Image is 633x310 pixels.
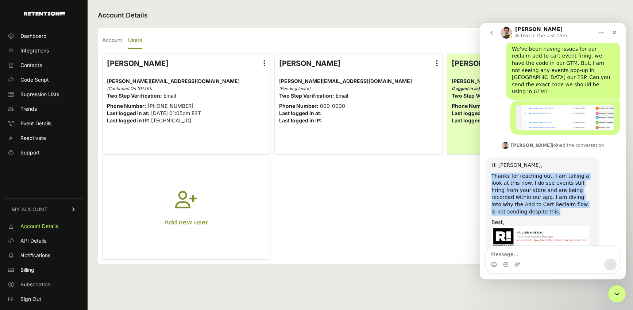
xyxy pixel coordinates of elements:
span: Code Script [20,76,49,83]
strong: Phone Number: [279,103,319,109]
span: [PERSON_NAME][EMAIL_ADDRESS][DOMAIN_NAME] [279,78,412,84]
span: Account Details [20,223,58,230]
strong: Two Step Verification: [279,93,334,99]
a: Trends [4,103,83,115]
i: (Pending Invite) [279,86,310,91]
span: Notifications [20,252,50,259]
strong: Phone Number: [452,103,491,109]
span: Dashboard [20,32,47,40]
strong: Last logged in IP: [279,117,322,123]
span: Reactivate [20,134,46,142]
i: (Confirmed On [DATE]) [107,86,152,91]
strong: Phone Number: [107,103,146,109]
i: (Logged in as) [452,86,480,91]
span: Integrations [20,47,49,54]
div: [PERSON_NAME] [275,54,442,73]
a: Code Script [4,74,83,86]
label: Account [102,32,122,49]
span: [PERSON_NAME][EMAIL_ADDRESS][DOMAIN_NAME] [107,78,240,84]
a: Support [4,147,83,158]
a: Subscription [4,279,83,290]
a: Contacts [4,59,83,71]
button: Add new user [103,159,270,259]
strong: Two Step Verification: [107,93,162,99]
span: Billing [20,266,34,274]
strong: Two Step Verification: [452,93,507,99]
div: [PERSON_NAME] [447,54,614,73]
p: Add new user [164,217,208,227]
img: Retention.com [24,12,65,16]
span: Subscription [20,281,50,288]
a: MY ACCOUNT [4,198,83,220]
h2: Account Details [98,10,619,20]
a: API Details [4,235,83,247]
span: Supression Lists [20,91,59,98]
strong: Last logged in at: [279,110,322,116]
a: Account Details [4,220,83,232]
span: 000-0000 [320,103,345,109]
span: [PHONE_NUMBER] [148,103,193,109]
span: Event Details [20,120,51,127]
a: Dashboard [4,30,83,42]
a: Sign Out [4,293,83,305]
strong: Last logged in IP: [452,117,494,123]
a: Supression Lists [4,89,83,100]
a: Notifications [4,250,83,261]
span: [TECHNICAL_ID] [151,117,191,123]
span: MY ACCOUNT [12,206,47,213]
iframe: Intercom live chat [608,285,626,303]
strong: Last logged in at: [452,110,494,116]
label: Users [128,32,142,49]
span: [DATE] 01:05pm EST [151,110,201,116]
a: Event Details [4,118,83,129]
span: Email [163,93,176,99]
strong: Last logged in at: [107,110,150,116]
span: Support [20,149,40,156]
a: Reactivate [4,132,83,144]
a: Integrations [4,45,83,56]
iframe: To enrich screen reader interactions, please activate Accessibility in Grammarly extension settings [480,23,626,279]
div: [PERSON_NAME] [103,54,270,73]
span: Contacts [20,62,42,69]
span: Sign Out [20,295,41,303]
strong: Last logged in IP: [107,117,150,123]
a: Billing [4,264,83,276]
span: Email [336,93,348,99]
span: Trends [20,105,37,113]
span: [PERSON_NAME][EMAIL_ADDRESS][DOMAIN_NAME] [452,78,584,84]
span: API Details [20,237,46,244]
